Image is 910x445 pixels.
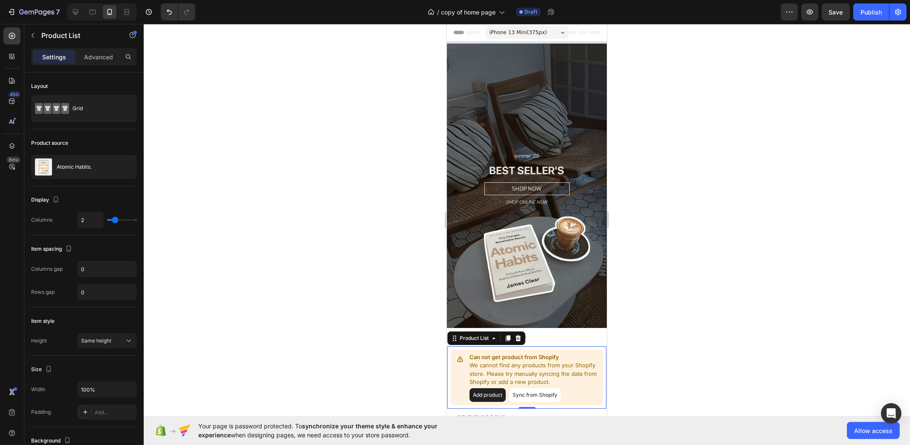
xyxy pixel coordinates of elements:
[56,7,60,17] p: 7
[31,364,54,375] div: Size
[861,8,882,17] div: Publish
[95,409,135,416] div: Add...
[853,3,889,20] button: Publish
[31,194,61,206] div: Display
[854,426,893,435] span: Allow access
[10,389,59,399] p: SELFHELP BOOKS
[829,9,843,16] span: Save
[78,212,103,228] input: Auto
[161,3,195,20] div: Undo/Redo
[31,337,47,345] div: Height
[57,164,92,170] p: Atomic Habits.
[31,288,55,296] div: Rows gap
[6,156,20,163] div: Beta
[198,422,438,439] span: synchronize your theme style & enhance your experience
[881,403,901,424] div: Open Intercom Messenger
[81,337,111,344] span: Same height
[31,317,55,325] div: Item style
[31,243,74,255] div: Item spacing
[525,8,537,16] span: Draft
[77,333,137,348] button: Same height
[31,265,63,273] div: Columns gap
[437,8,439,17] span: /
[3,3,64,20] button: 7
[847,422,900,439] button: Allow access
[441,8,496,17] span: copy of home page
[447,24,607,416] iframe: Design area
[31,408,51,416] div: Padding
[41,30,114,41] p: Product List
[31,82,48,90] div: Layout
[78,382,136,397] input: Auto
[822,3,850,20] button: Save
[78,284,136,300] input: Auto
[84,53,113,61] p: Advanced
[35,158,52,176] img: product feature img
[78,261,136,277] input: Auto
[8,91,20,98] div: 450
[31,139,68,147] div: Product source
[31,216,52,224] div: Columns
[42,53,66,61] p: Settings
[31,386,45,393] div: Width
[72,99,125,118] div: Grid
[198,422,471,439] span: Your page is password protected. To when designing pages, we need access to your store password.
